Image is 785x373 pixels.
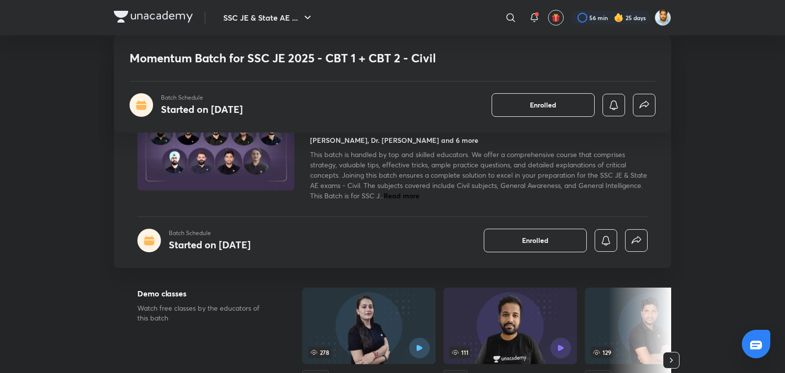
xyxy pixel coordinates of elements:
h5: Demo classes [137,288,271,299]
a: Company Logo [114,11,193,25]
img: streak [614,13,624,23]
h4: [PERSON_NAME], Dr. [PERSON_NAME] and 6 more [310,135,478,145]
button: avatar [548,10,564,26]
span: Enrolled [522,236,549,245]
img: avatar [551,13,560,22]
span: Read more [384,191,419,200]
span: 278 [308,346,331,358]
img: Kunal Pradeep [654,9,671,26]
p: Watch free classes by the educators of this batch [137,303,271,323]
p: Batch Schedule [169,229,251,238]
p: Batch Schedule [161,93,243,102]
button: SSC JE & State AE ... [217,8,319,27]
h4: Started on [DATE] [169,238,251,251]
span: 111 [449,346,471,358]
h1: Momentum Batch for SSC JE 2025 - CBT 1 + CBT 2 - Civil [130,51,514,65]
span: Enrolled [530,100,556,110]
span: 129 [591,346,613,358]
span: This batch is handled by top and skilled educators. We offer a comprehensive course that comprise... [310,150,647,200]
button: Enrolled [492,93,595,117]
h4: Started on [DATE] [161,103,243,116]
img: Company Logo [114,11,193,23]
button: Enrolled [484,229,587,252]
img: Thumbnail [136,101,296,191]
